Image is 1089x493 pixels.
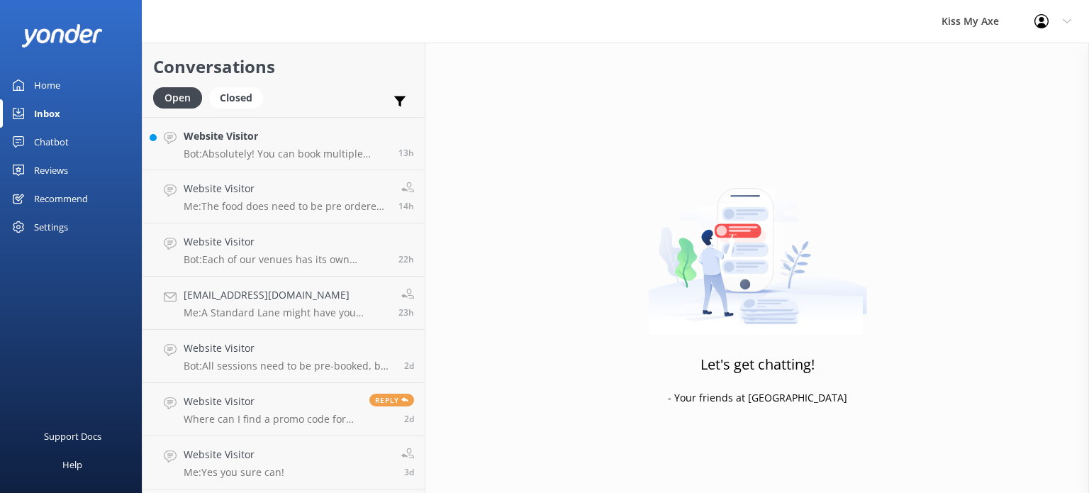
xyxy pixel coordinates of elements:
h4: Website Visitor [184,181,388,196]
a: Website VisitorWhere can I find a promo code for axe booking?Reply2d [143,383,425,436]
h4: Website Visitor [184,234,388,250]
div: Inbox [34,99,60,128]
a: Open [153,89,209,105]
div: Settings [34,213,68,241]
a: Website VisitorBot:All sessions need to be pre-booked, but if you happen to walk in and there's a... [143,330,425,383]
a: Closed [209,89,270,105]
span: Sep 22 2025 07:33pm (UTC +10:00) Australia/Sydney [398,200,414,212]
div: Support Docs [44,422,101,450]
p: Me: A Standard Lane might have you sharing the fun with other groups, especially when we're buzzi... [184,306,388,319]
span: Sep 20 2025 12:43pm (UTC +10:00) Australia/Sydney [404,413,414,425]
h4: Website Visitor [184,394,359,409]
p: Bot: Each of our venues has its own opening and closing hours. To get the most accurate info, ple... [184,253,388,266]
h2: Conversations [153,53,414,80]
span: Sep 20 2025 09:35pm (UTC +10:00) Australia/Sydney [404,360,414,372]
h4: Website Visitor [184,128,388,144]
h4: Website Visitor [184,447,284,462]
div: Closed [209,87,263,109]
p: Me: Yes you sure can! [184,466,284,479]
h4: Website Visitor [184,340,393,356]
div: Home [34,71,60,99]
div: Recommend [34,184,88,213]
img: artwork of a man stealing a conversation from at giant smartphone [648,158,867,336]
div: Reviews [34,156,68,184]
a: Website VisitorMe:The food does need to be pre ordered atleast 48 hours prior by sending an email... [143,170,425,223]
a: Website VisitorBot:Absolutely! You can book multiple Small Group sessions if you like. Just head ... [143,117,425,170]
p: Bot: All sessions need to be pre-booked, but if you happen to walk in and there's a free lane, yo... [184,360,393,372]
p: Me: The food does need to be pre ordered atleast 48 hours prior by sending an email or adding it ... [184,200,388,213]
span: Sep 19 2025 06:53pm (UTC +10:00) Australia/Sydney [404,466,414,478]
p: Bot: Absolutely! You can book multiple Small Group sessions if you like. Just head over to our bo... [184,148,388,160]
h4: [EMAIL_ADDRESS][DOMAIN_NAME] [184,287,388,303]
span: Sep 22 2025 07:46pm (UTC +10:00) Australia/Sydney [398,147,414,159]
img: yonder-white-logo.png [21,24,103,48]
div: Help [62,450,82,479]
div: Chatbot [34,128,69,156]
div: Open [153,87,202,109]
p: Where can I find a promo code for axe booking? [184,413,359,426]
span: Reply [369,394,414,406]
a: Website VisitorBot:Each of our venues has its own opening and closing hours. To get the most accu... [143,223,425,277]
p: - Your friends at [GEOGRAPHIC_DATA] [668,390,847,406]
a: [EMAIL_ADDRESS][DOMAIN_NAME]Me:A Standard Lane might have you sharing the fun with other groups, ... [143,277,425,330]
span: Sep 22 2025 11:10am (UTC +10:00) Australia/Sydney [398,253,414,265]
h3: Let's get chatting! [700,353,815,376]
span: Sep 22 2025 09:50am (UTC +10:00) Australia/Sydney [398,306,414,318]
a: Website VisitorMe:Yes you sure can!3d [143,436,425,489]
